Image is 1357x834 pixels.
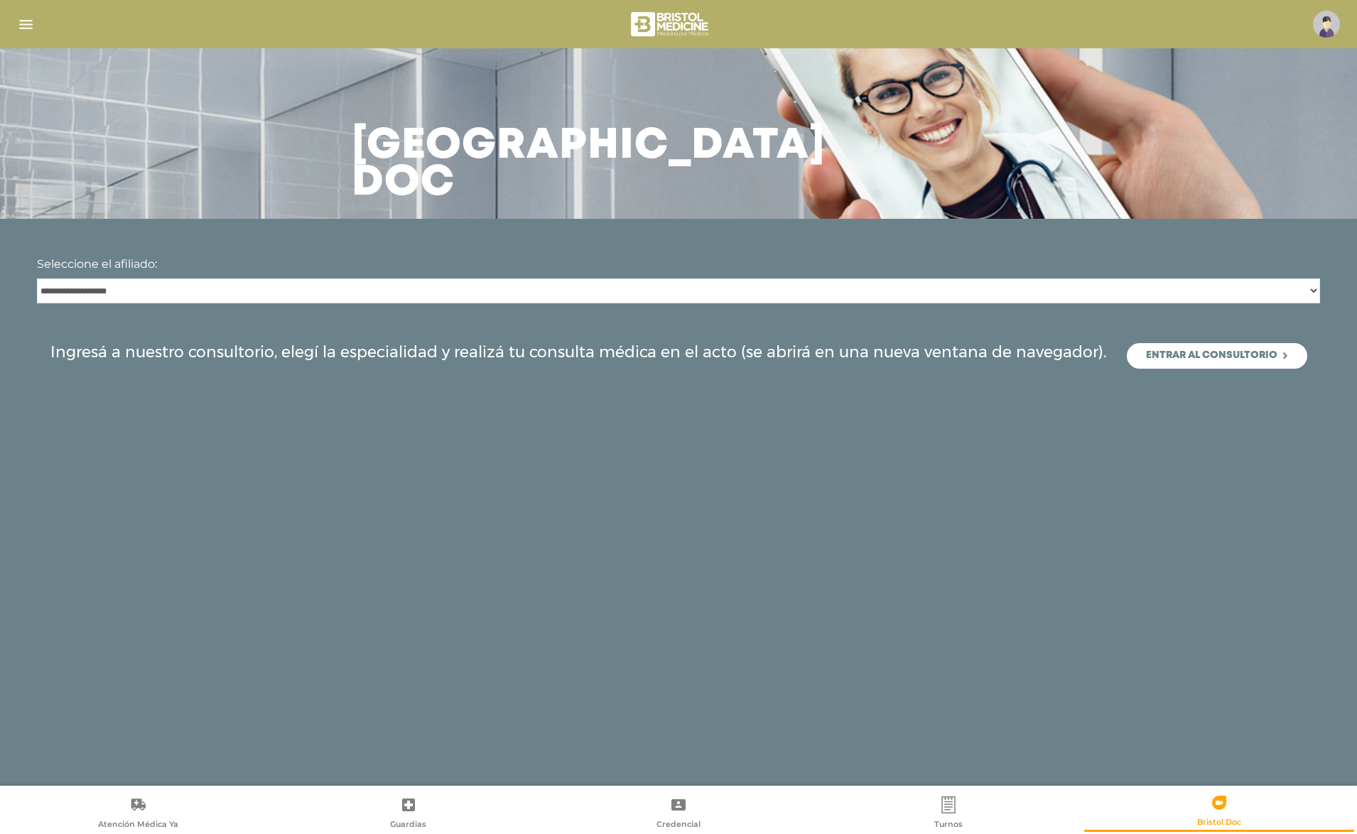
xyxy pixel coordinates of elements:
[50,343,1307,369] div: Ingresá a nuestro consultorio, elegí la especialidad y realizá tu consulta médica en el acto (se ...
[1127,343,1307,369] a: Entrar al consultorio
[273,796,543,832] a: Guardias
[629,7,713,41] img: bristol-medicine-blanco.png
[813,796,1083,832] a: Turnos
[3,796,273,832] a: Atención Médica Ya
[1084,794,1354,830] a: Bristol Doc
[352,128,826,202] h3: [GEOGRAPHIC_DATA] doc
[98,819,178,832] span: Atención Médica Ya
[1197,817,1241,830] span: Bristol Doc
[1313,11,1340,38] img: profile-placeholder.svg
[37,256,157,273] label: Seleccione el afiliado:
[390,819,426,832] span: Guardias
[656,819,701,832] span: Credencial
[17,16,35,33] img: Cober_menu-lines-white.svg
[934,819,963,832] span: Turnos
[544,796,813,832] a: Credencial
